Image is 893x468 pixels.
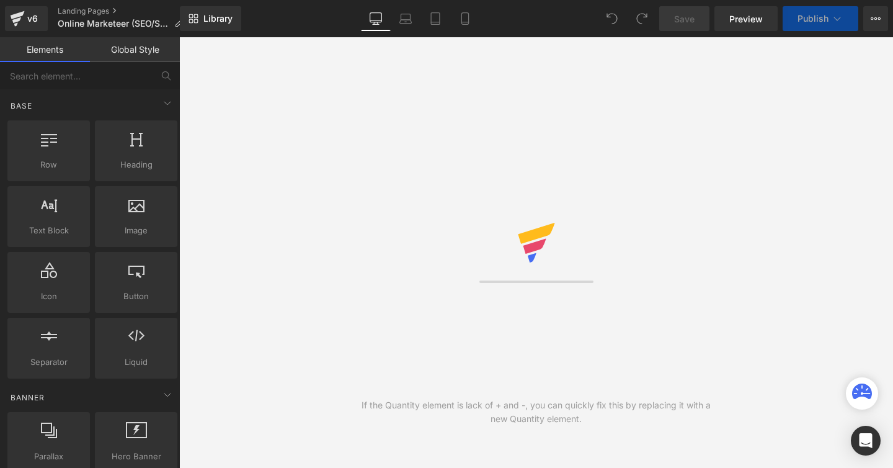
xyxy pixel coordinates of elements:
[58,19,169,29] span: Online Marketeer (SEO/SEA)
[851,426,881,456] div: Open Intercom Messenger
[11,290,86,303] span: Icon
[783,6,858,31] button: Publish
[58,6,193,16] a: Landing Pages
[11,224,86,237] span: Text Block
[25,11,40,27] div: v6
[420,6,450,31] a: Tablet
[11,158,86,171] span: Row
[203,13,233,24] span: Library
[5,6,48,31] a: v6
[180,6,241,31] a: New Library
[99,450,174,463] span: Hero Banner
[600,6,624,31] button: Undo
[450,6,480,31] a: Mobile
[99,158,174,171] span: Heading
[99,290,174,303] span: Button
[11,356,86,369] span: Separator
[391,6,420,31] a: Laptop
[11,450,86,463] span: Parallax
[797,14,829,24] span: Publish
[99,224,174,237] span: Image
[361,6,391,31] a: Desktop
[90,37,180,62] a: Global Style
[629,6,654,31] button: Redo
[729,12,763,25] span: Preview
[863,6,888,31] button: More
[99,356,174,369] span: Liquid
[9,392,46,403] span: Banner
[674,12,695,25] span: Save
[714,6,778,31] a: Preview
[9,100,33,112] span: Base
[358,398,715,426] div: If the Quantity element is lack of + and -, you can quickly fix this by replacing it with a new Q...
